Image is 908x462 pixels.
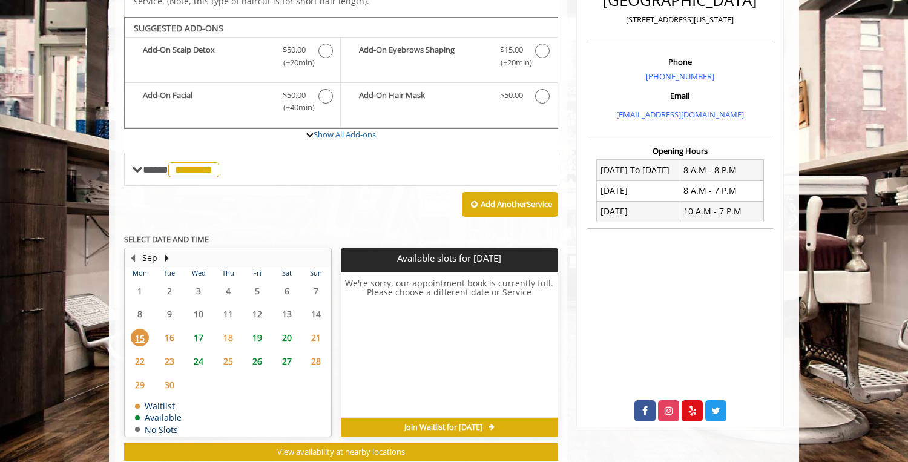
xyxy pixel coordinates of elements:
td: Available [135,413,182,422]
span: (+20min ) [277,56,312,69]
th: Tue [154,267,183,279]
th: Thu [213,267,242,279]
h3: Email [590,91,770,100]
span: 30 [160,376,179,394]
label: Add-On Hair Mask [347,89,551,107]
span: 19 [248,329,266,346]
td: Select day24 [184,349,213,373]
button: View availability at nearby locations [124,443,558,461]
td: Select day23 [154,349,183,373]
td: Select day18 [213,326,242,349]
th: Sat [272,267,301,279]
td: Select day28 [301,349,331,373]
td: Select day25 [213,349,242,373]
td: Select day22 [125,349,154,373]
td: 10 A.M - 7 P.M [680,201,763,222]
th: Mon [125,267,154,279]
b: SELECT DATE AND TIME [124,234,209,245]
h3: Opening Hours [587,147,773,155]
span: 29 [131,376,149,394]
span: 16 [160,329,179,346]
td: 8 A.M - 7 P.M [680,180,763,201]
th: Fri [243,267,272,279]
h6: We're sorry, our appointment book is currently full. Please choose a different date or Service [341,279,557,413]
span: 15 [131,329,149,346]
b: Add-On Hair Mask [359,89,487,104]
th: Wed [184,267,213,279]
td: No Slots [135,425,182,434]
span: 23 [160,352,179,370]
b: SUGGESTED ADD-ONS [134,22,223,34]
span: $50.00 [500,89,523,102]
span: 20 [278,329,296,346]
span: 25 [219,352,237,370]
span: 22 [131,352,149,370]
td: Select day30 [154,373,183,397]
button: Next Month [162,251,171,265]
span: (+40min ) [277,101,312,114]
b: Add-On Eyebrows Shaping [359,44,487,69]
td: Select day27 [272,349,301,373]
td: Select day17 [184,326,213,349]
span: $50.00 [283,44,306,56]
button: Add AnotherService [462,192,558,217]
td: Waitlist [135,401,182,411]
td: [DATE] [597,201,680,222]
p: [STREET_ADDRESS][US_STATE] [590,13,770,26]
div: The Made Man Haircut And Beard Trim Add-onS [124,17,558,130]
span: 21 [307,329,325,346]
label: Add-On Facial [131,89,334,117]
span: 28 [307,352,325,370]
td: 8 A.M - 8 P.M [680,160,763,180]
label: Add-On Scalp Detox [131,44,334,72]
td: Select day15 [125,326,154,349]
p: Available slots for [DATE] [346,253,553,263]
label: Add-On Eyebrows Shaping [347,44,551,72]
span: 26 [248,352,266,370]
span: $50.00 [283,89,306,102]
td: Select day19 [243,326,272,349]
td: Select day20 [272,326,301,349]
span: 24 [189,352,208,370]
a: Show All Add-ons [314,129,376,140]
td: Select day16 [154,326,183,349]
span: Join Waitlist for [DATE] [404,423,482,432]
span: $15.00 [500,44,523,56]
h3: Phone [590,58,770,66]
button: Sep [142,251,157,265]
button: Previous Month [128,251,137,265]
span: 17 [189,329,208,346]
td: Select day29 [125,373,154,397]
td: Select day26 [243,349,272,373]
span: (+20min ) [493,56,529,69]
span: 18 [219,329,237,346]
th: Sun [301,267,331,279]
span: View availability at nearby locations [277,446,405,457]
td: Select day21 [301,326,331,349]
td: [DATE] To [DATE] [597,160,680,180]
a: [EMAIL_ADDRESS][DOMAIN_NAME] [616,109,744,120]
td: [DATE] [597,180,680,201]
b: Add Another Service [481,199,552,210]
span: 27 [278,352,296,370]
b: Add-On Facial [143,89,271,114]
a: [PHONE_NUMBER] [646,71,714,82]
b: Add-On Scalp Detox [143,44,271,69]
